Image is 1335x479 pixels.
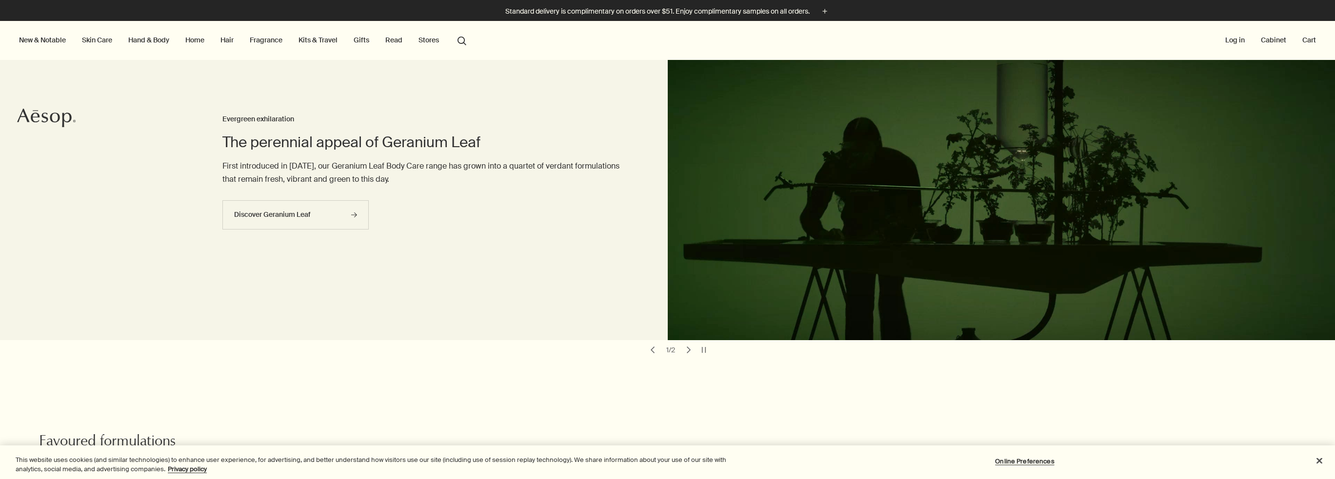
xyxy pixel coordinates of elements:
a: Hand & Body [126,34,171,46]
button: Stores [417,34,441,46]
a: Gifts [352,34,371,46]
h2: Favoured formulations [39,433,452,452]
h2: The perennial appeal of Geranium Leaf [222,133,628,152]
p: Standard delivery is complimentary on orders over $51. Enjoy complimentary samples on all orders. [505,6,810,17]
a: Home [183,34,206,46]
a: Aesop [17,108,76,130]
a: More information about your privacy, opens in a new tab [168,465,207,473]
a: Cabinet [1259,34,1288,46]
svg: Aesop [17,108,76,128]
button: pause [697,343,711,357]
button: next slide [682,343,696,357]
nav: primary [17,21,471,60]
button: Cart [1300,34,1318,46]
button: New & Notable [17,34,68,46]
button: Close [1309,450,1330,472]
button: Standard delivery is complimentary on orders over $51. Enjoy complimentary samples on all orders. [505,6,830,17]
nav: supplementary [1223,21,1318,60]
button: previous slide [646,343,659,357]
a: Fragrance [248,34,284,46]
h3: Evergreen exhilaration [222,114,628,125]
div: 1 / 2 [663,345,678,354]
a: Discover Geranium Leaf [222,200,369,230]
a: Kits & Travel [297,34,339,46]
a: Skin Care [80,34,114,46]
p: First introduced in [DATE], our Geranium Leaf Body Care range has grown into a quartet of verdant... [222,159,628,186]
button: Open search [453,31,471,49]
a: Hair [219,34,236,46]
button: Online Preferences, Opens the preference center dialog [994,452,1055,471]
div: This website uses cookies (and similar technologies) to enhance user experience, for advertising,... [16,455,734,474]
a: Read [383,34,404,46]
button: Log in [1223,34,1247,46]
